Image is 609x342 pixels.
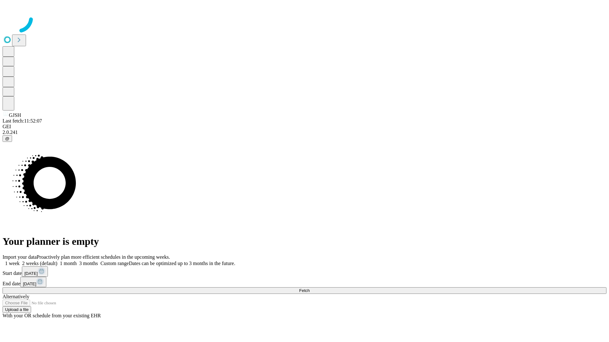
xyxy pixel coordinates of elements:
[3,118,42,123] span: Last fetch: 11:52:07
[3,277,606,287] div: End date
[60,261,77,266] span: 1 month
[3,313,101,318] span: With your OR schedule from your existing EHR
[3,236,606,247] h1: Your planner is empty
[5,261,20,266] span: 1 week
[3,306,31,313] button: Upload a file
[299,288,310,293] span: Fetch
[22,266,48,277] button: [DATE]
[24,271,38,276] span: [DATE]
[3,254,37,260] span: Import your data
[5,136,10,141] span: @
[3,266,606,277] div: Start date
[37,254,170,260] span: Proactively plan more efficient schedules in the upcoming weeks.
[22,261,57,266] span: 2 weeks (default)
[129,261,235,266] span: Dates can be optimized up to 3 months in the future.
[3,130,606,135] div: 2.0.241
[3,135,12,142] button: @
[23,282,36,286] span: [DATE]
[9,112,21,118] span: GJSH
[101,261,129,266] span: Custom range
[3,287,606,294] button: Fetch
[3,294,29,299] span: Alternatively
[20,277,46,287] button: [DATE]
[79,261,98,266] span: 3 months
[3,124,606,130] div: GEI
